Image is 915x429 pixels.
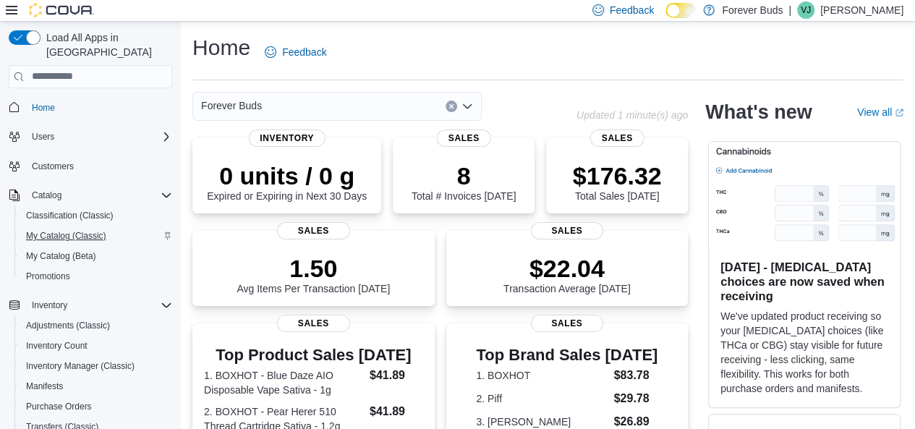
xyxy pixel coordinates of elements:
[14,396,178,417] button: Purchase Orders
[20,337,172,354] span: Inventory Count
[14,315,178,336] button: Adjustments (Classic)
[20,207,172,224] span: Classification (Classic)
[476,391,608,406] dt: 2. Piff
[237,254,390,283] p: 1.50
[370,367,423,384] dd: $41.89
[476,415,608,429] dt: 3. [PERSON_NAME]
[476,347,657,364] h3: Top Brand Sales [DATE]
[705,101,812,124] h2: What's new
[20,337,93,354] a: Inventory Count
[895,109,903,117] svg: External link
[20,268,76,285] a: Promotions
[857,106,903,118] a: View allExternal link
[26,297,73,314] button: Inventory
[720,309,888,396] p: We've updated product receiving so your [MEDICAL_DATA] choices (like THCa or CBG) stay visible fo...
[797,1,814,19] div: Vish Joshi
[503,254,631,294] div: Transaction Average [DATE]
[32,161,74,172] span: Customers
[20,398,172,415] span: Purchase Orders
[613,390,657,407] dd: $29.78
[476,368,608,383] dt: 1. BOXHOT
[3,127,178,147] button: Users
[14,336,178,356] button: Inventory Count
[26,128,60,145] button: Users
[26,320,110,331] span: Adjustments (Classic)
[573,161,662,202] div: Total Sales [DATE]
[531,315,603,332] span: Sales
[20,317,172,334] span: Adjustments (Classic)
[201,97,262,114] span: Forever Buds
[204,347,423,364] h3: Top Product Sales [DATE]
[14,226,178,246] button: My Catalog (Classic)
[26,250,96,262] span: My Catalog (Beta)
[26,210,114,221] span: Classification (Classic)
[412,161,516,202] div: Total # Invoices [DATE]
[14,246,178,266] button: My Catalog (Beta)
[32,300,67,311] span: Inventory
[26,187,67,204] button: Catalog
[14,205,178,226] button: Classification (Classic)
[26,158,80,175] a: Customers
[20,378,172,395] span: Manifests
[503,254,631,283] p: $22.04
[14,356,178,376] button: Inventory Manager (Classic)
[610,3,654,17] span: Feedback
[248,129,325,147] span: Inventory
[370,403,423,420] dd: $41.89
[3,185,178,205] button: Catalog
[259,38,332,67] a: Feedback
[590,129,644,147] span: Sales
[41,30,172,59] span: Load All Apps in [GEOGRAPHIC_DATA]
[788,1,791,19] p: |
[20,357,172,375] span: Inventory Manager (Classic)
[192,33,250,62] h1: Home
[26,401,92,412] span: Purchase Orders
[20,357,140,375] a: Inventory Manager (Classic)
[613,367,657,384] dd: $83.78
[26,99,61,116] a: Home
[820,1,903,19] p: [PERSON_NAME]
[14,376,178,396] button: Manifests
[20,378,69,395] a: Manifests
[282,45,326,59] span: Feedback
[720,260,888,303] h3: [DATE] - [MEDICAL_DATA] choices are now saved when receiving
[26,157,172,175] span: Customers
[237,254,390,294] div: Avg Items Per Transaction [DATE]
[665,18,666,19] span: Dark Mode
[3,295,178,315] button: Inventory
[20,247,102,265] a: My Catalog (Beta)
[20,227,172,245] span: My Catalog (Classic)
[446,101,457,112] button: Clear input
[20,398,98,415] a: Purchase Orders
[32,102,55,114] span: Home
[20,317,116,334] a: Adjustments (Classic)
[207,161,367,202] div: Expired or Expiring in Next 30 Days
[26,230,106,242] span: My Catalog (Classic)
[277,315,349,332] span: Sales
[573,161,662,190] p: $176.32
[461,101,473,112] button: Open list of options
[277,222,349,239] span: Sales
[204,368,364,397] dt: 1. BOXHOT - Blue Daze AIO Disposable Vape Sativa - 1g
[29,3,94,17] img: Cova
[207,161,367,190] p: 0 units / 0 g
[20,227,112,245] a: My Catalog (Classic)
[26,340,88,352] span: Inventory Count
[26,271,70,282] span: Promotions
[531,222,603,239] span: Sales
[412,161,516,190] p: 8
[20,247,172,265] span: My Catalog (Beta)
[576,109,688,121] p: Updated 1 minute(s) ago
[3,97,178,118] button: Home
[26,360,135,372] span: Inventory Manager (Classic)
[14,266,178,286] button: Promotions
[722,1,783,19] p: Forever Buds
[26,128,172,145] span: Users
[20,268,172,285] span: Promotions
[32,190,61,201] span: Catalog
[20,207,119,224] a: Classification (Classic)
[26,187,172,204] span: Catalog
[801,1,811,19] span: VJ
[437,129,491,147] span: Sales
[26,297,172,314] span: Inventory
